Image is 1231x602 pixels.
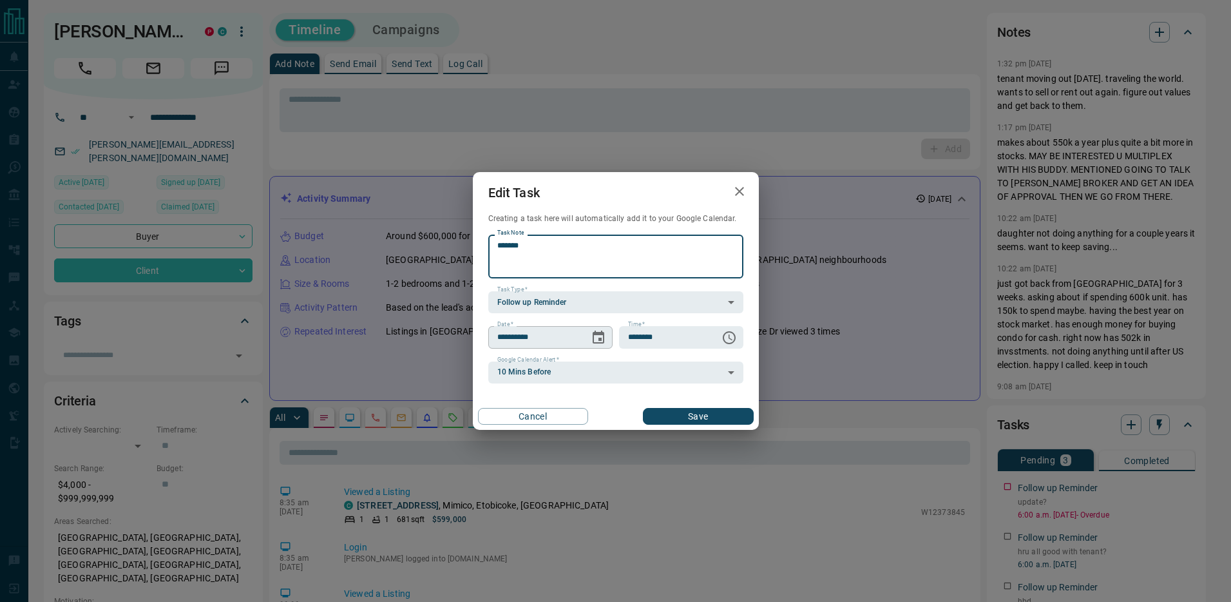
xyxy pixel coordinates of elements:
label: Time [628,320,645,329]
div: Follow up Reminder [488,291,743,313]
label: Task Type [497,286,528,294]
label: Task Note [497,229,524,237]
label: Date [497,320,513,329]
div: 10 Mins Before [488,362,743,384]
button: Save [643,408,753,425]
p: Creating a task here will automatically add it to your Google Calendar. [488,213,743,224]
button: Choose time, selected time is 6:00 AM [716,325,742,351]
button: Cancel [478,408,588,425]
label: Google Calendar Alert [497,356,559,364]
h2: Edit Task [473,172,555,213]
button: Choose date, selected date is Sep 14, 2025 [586,325,611,351]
